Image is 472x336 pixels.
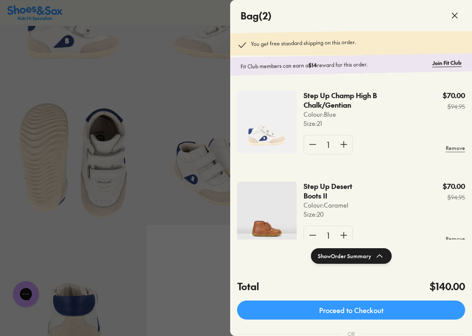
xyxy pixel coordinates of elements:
[237,301,465,320] a: Proceed to Checkout
[304,201,378,210] p: Colour: Caramel
[304,91,402,110] p: Step Up Champ High B Chalk/Gentian
[443,91,465,100] p: $70.00
[304,119,426,128] p: Size : 21
[311,248,392,264] button: ShowOrder Summary
[304,182,363,201] p: Step Up Desert Boots II
[430,279,465,294] h4: $140.00
[304,110,426,119] p: Colour: Blue
[321,135,335,154] div: 1
[443,102,465,111] s: $94.95
[4,3,30,29] button: Gorgias live chat
[237,182,297,244] img: 5_594efc53-0150-420b-a672-4915f409f880.jpg
[237,279,259,294] h4: Total
[432,59,462,67] a: Join Fit Club
[241,59,429,70] p: Fit Club members can earn a reward for this order.
[321,226,335,245] div: 1
[237,91,297,153] img: 4-533735.jpg
[308,61,317,68] b: $14
[304,210,378,219] p: Size : 20
[241,9,272,23] h4: Bag ( 2 )
[251,38,356,50] p: You get free standard shipping on this order.
[443,193,465,202] s: $94.95
[443,182,465,191] p: $70.00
